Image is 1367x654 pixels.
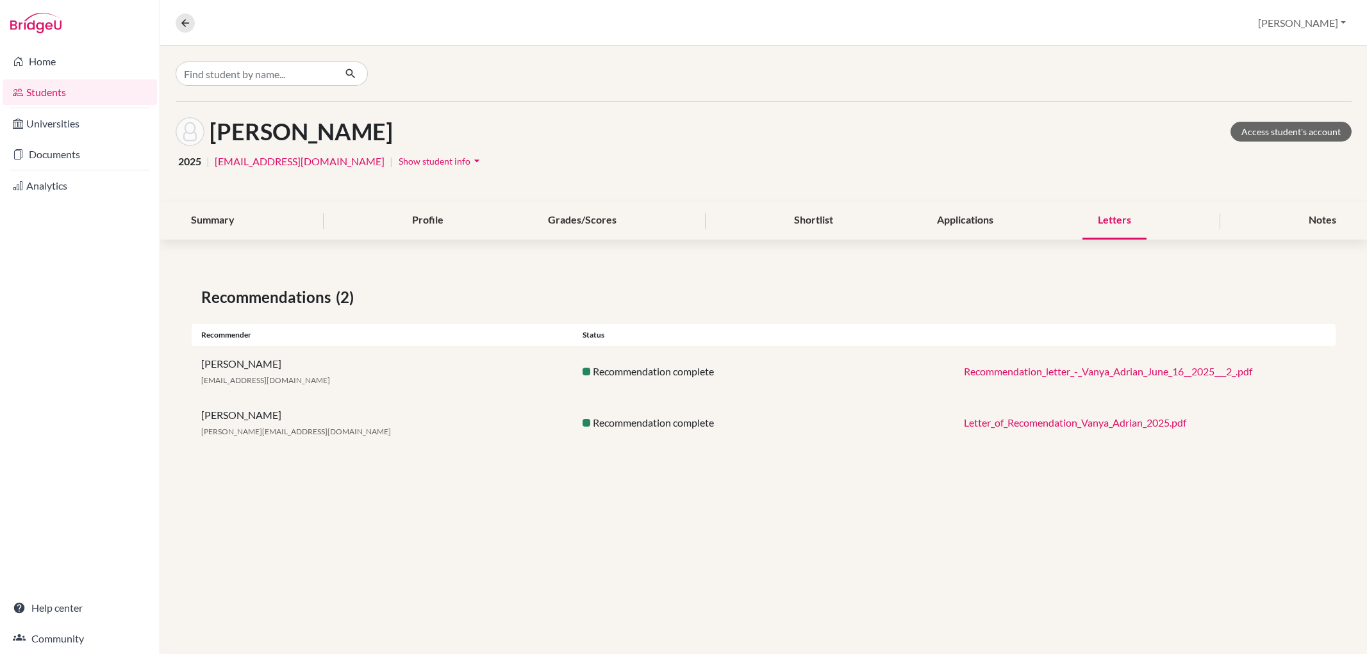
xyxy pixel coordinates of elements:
a: Help center [3,595,157,621]
div: Letters [1082,202,1147,240]
span: (2) [336,286,359,309]
a: Home [3,49,157,74]
button: Show student infoarrow_drop_down [398,151,484,171]
a: Universities [3,111,157,136]
div: Recommendation complete [573,364,954,379]
a: Students [3,79,157,105]
div: Profile [397,202,459,240]
i: arrow_drop_down [470,154,483,167]
div: Status [573,329,954,341]
span: | [206,154,210,169]
div: Grades/Scores [533,202,632,240]
div: [PERSON_NAME] [192,407,573,438]
span: [PERSON_NAME][EMAIL_ADDRESS][DOMAIN_NAME] [201,427,391,436]
span: Recommendations [201,286,336,309]
div: Summary [176,202,250,240]
div: Shortlist [779,202,849,240]
div: Recommendation complete [573,415,954,430]
span: | [390,154,393,169]
div: Applications [922,202,1009,240]
span: 2025 [178,154,201,169]
input: Find student by name... [176,61,335,86]
button: [PERSON_NAME] [1252,11,1352,35]
a: Analytics [3,173,157,199]
a: Letter_of_Recomendation_Vanya_Adrian_2025.pdf [964,416,1186,429]
a: Recommendation_letter_-_Vanya_Adrian_June_16__2025___2_.pdf [964,365,1252,377]
span: Show student info [399,156,470,167]
h1: [PERSON_NAME] [210,118,393,145]
img: Bridge-U [10,13,62,33]
a: Access student's account [1230,122,1352,142]
div: [PERSON_NAME] [192,356,573,387]
a: Community [3,626,157,651]
a: Documents [3,142,157,167]
div: Recommender [192,329,573,341]
div: Notes [1293,202,1352,240]
span: [EMAIL_ADDRESS][DOMAIN_NAME] [201,375,330,385]
img: Vanya Adrian's avatar [176,117,204,146]
a: [EMAIL_ADDRESS][DOMAIN_NAME] [215,154,385,169]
